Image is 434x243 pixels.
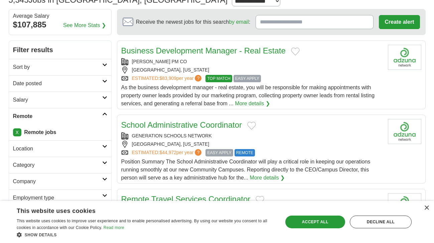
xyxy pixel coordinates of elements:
a: More details ❯ [235,100,270,108]
div: [GEOGRAPHIC_DATA], [US_STATE] [121,67,383,74]
span: REMOTE [235,149,255,156]
span: EASY APPLY [205,149,233,156]
div: Show details [17,231,275,238]
span: EASY APPLY [234,75,261,82]
div: This website uses cookies [17,205,258,215]
span: ? [195,75,201,82]
h2: Remote [13,112,102,120]
span: This website uses cookies to improve user experience and to enable personalised advertising. By u... [17,219,267,230]
a: Read more, opens a new window [104,225,124,230]
button: Add to favorite jobs [247,122,256,130]
h2: Location [13,145,102,153]
h2: Category [13,161,102,169]
span: Receive the newest jobs for this search : [136,18,250,26]
h2: Company [13,177,102,186]
h2: Sort by [13,63,102,71]
button: Add to favorite jobs [256,196,264,204]
a: by email [229,19,249,25]
a: More details ❯ [250,174,285,182]
a: School Administrative Coordinator [121,120,242,129]
a: Employment type [9,190,111,206]
a: Remote Travel Services Coordinator [121,195,251,204]
span: As the business development manager - real estate, you will be responsible for making appointment... [121,85,375,106]
div: Accept all [285,216,345,228]
div: $107,885 [13,19,107,31]
h2: Salary [13,96,102,104]
a: Business Development Manager - Real Estate [121,46,286,55]
h2: Employment type [13,194,102,202]
span: TOP MATCH [205,75,232,82]
a: Category [9,157,111,173]
span: ? [195,149,201,156]
div: GENERATION SCHOOLS NETWORK [121,132,383,139]
a: ESTIMATED:$83,909per year? [132,75,203,82]
span: $44,972 [159,150,176,155]
a: Salary [9,92,111,108]
img: Company logo [388,45,421,70]
div: [GEOGRAPHIC_DATA], [US_STATE] [121,141,383,148]
div: [PERSON_NAME] PM CO [121,58,383,65]
a: Location [9,140,111,157]
h2: Date posted [13,80,102,88]
button: Add to favorite jobs [291,47,300,55]
strong: Remote jobs [24,129,56,135]
img: Company logo [388,119,421,144]
button: Create alert [379,15,420,29]
img: Company logo [388,193,421,218]
div: Decline all [350,216,412,228]
a: X [13,128,21,136]
span: Show details [25,233,57,237]
a: ESTIMATED:$44,972per year? [132,149,203,156]
span: Position Summary The School Administrative Coordinator will play a critical role in keeping our o... [121,159,371,180]
div: Close [424,206,429,211]
span: $83,909 [159,76,176,81]
div: Average Salary [13,13,107,19]
a: Date posted [9,75,111,92]
a: Remote [9,108,111,124]
a: Company [9,173,111,190]
a: Sort by [9,59,111,75]
h2: Filter results [9,41,111,59]
a: See More Stats ❯ [63,21,106,29]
